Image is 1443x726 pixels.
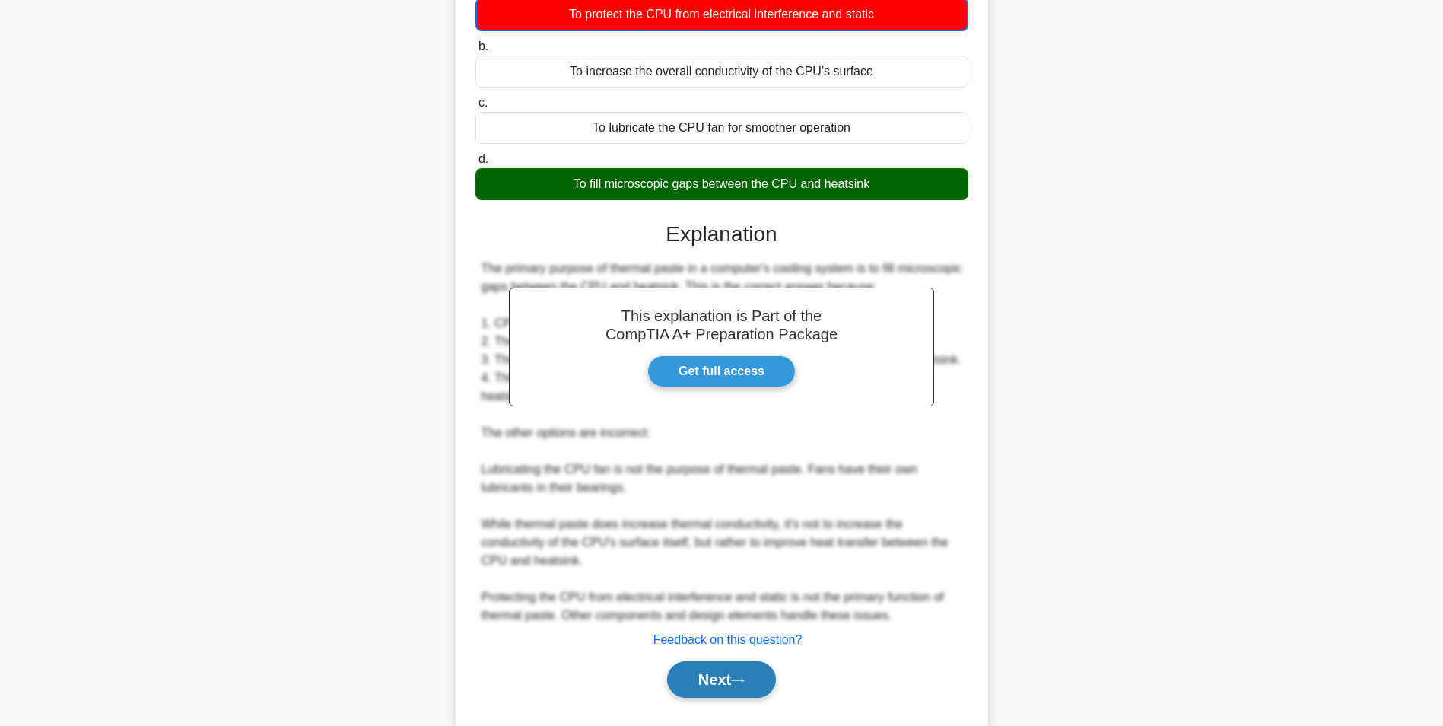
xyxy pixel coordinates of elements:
span: b. [478,40,488,53]
a: Get full access [647,355,796,387]
a: Feedback on this question? [653,633,803,646]
span: c. [478,96,488,109]
button: Next [667,661,776,698]
div: To increase the overall conductivity of the CPU's surface [475,56,968,88]
h3: Explanation [485,221,959,247]
div: To lubricate the CPU fan for smoother operation [475,112,968,144]
div: The primary purpose of thermal paste in a computer's cooling system is to fill microscopic gaps b... [482,260,962,625]
div: To fill microscopic gaps between the CPU and heatsink [475,168,968,200]
span: d. [478,152,488,165]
